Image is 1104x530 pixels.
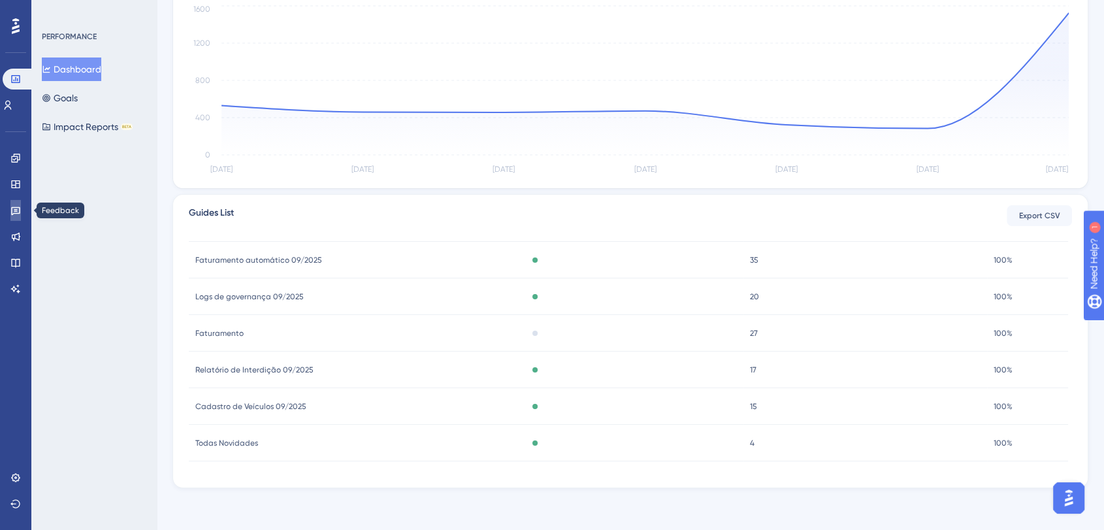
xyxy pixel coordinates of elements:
span: 20 [750,291,759,302]
span: 15 [750,401,757,412]
span: Relatório de Interdição 09/2025 [195,365,314,375]
tspan: 0 [205,150,210,159]
span: Need Help? [31,3,82,19]
tspan: [DATE] [917,165,939,174]
tspan: 400 [195,113,210,122]
div: 1 [91,7,95,17]
span: 100% [994,365,1013,375]
span: 100% [994,255,1013,265]
button: Goals [42,86,78,110]
tspan: 1200 [193,39,210,48]
tspan: [DATE] [493,165,515,174]
span: Guides List [189,205,234,226]
div: PERFORMANCE [42,31,97,42]
tspan: [DATE] [634,165,657,174]
button: Export CSV [1007,205,1072,226]
span: 35 [750,255,758,265]
tspan: [DATE] [351,165,374,174]
span: Faturamento [195,328,244,339]
span: 100% [994,438,1013,448]
span: Logs de governança 09/2025 [195,291,304,302]
tspan: 800 [195,76,210,85]
tspan: [DATE] [210,165,233,174]
span: 100% [994,291,1013,302]
span: 100% [994,401,1013,412]
span: 27 [750,328,758,339]
iframe: UserGuiding AI Assistant Launcher [1049,478,1088,518]
button: Impact ReportsBETA [42,115,133,139]
span: 100% [994,328,1013,339]
span: 4 [750,438,755,448]
button: Dashboard [42,58,101,81]
tspan: 1600 [193,5,210,14]
div: BETA [121,124,133,130]
span: Todas Novidades [195,438,258,448]
tspan: [DATE] [775,165,798,174]
span: Cadastro de Veículos 09/2025 [195,401,306,412]
span: 17 [750,365,756,375]
tspan: [DATE] [1046,165,1068,174]
span: Export CSV [1019,210,1060,221]
span: Faturamento automático 09/2025 [195,255,322,265]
